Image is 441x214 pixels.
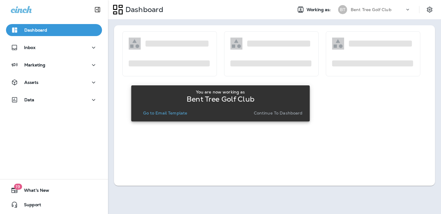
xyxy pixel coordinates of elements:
[6,184,102,196] button: 19What's New
[196,90,245,94] p: You are now working as
[123,5,163,14] p: Dashboard
[24,80,38,85] p: Assets
[18,202,41,209] span: Support
[351,7,391,12] p: Bent Tree Golf Club
[307,7,332,12] span: Working as:
[187,97,254,102] p: Bent Tree Golf Club
[14,184,22,190] span: 19
[6,199,102,211] button: Support
[24,97,34,102] p: Data
[143,111,187,115] p: Go to Email Template
[6,41,102,53] button: Inbox
[24,28,47,32] p: Dashboard
[24,45,35,50] p: Inbox
[24,63,45,67] p: Marketing
[89,4,106,16] button: Collapse Sidebar
[251,109,305,117] button: Continue to Dashboard
[6,94,102,106] button: Data
[254,111,303,115] p: Continue to Dashboard
[6,59,102,71] button: Marketing
[18,188,49,195] span: What's New
[6,24,102,36] button: Dashboard
[6,76,102,88] button: Assets
[141,109,190,117] button: Go to Email Template
[338,5,347,14] div: BT
[424,4,435,15] button: Settings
